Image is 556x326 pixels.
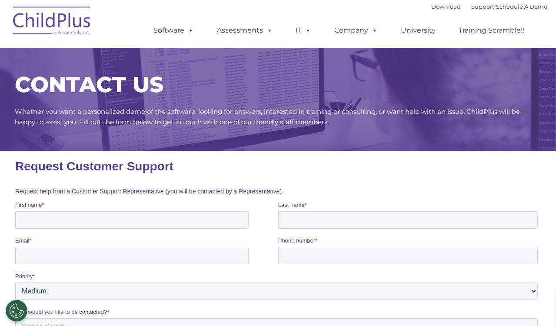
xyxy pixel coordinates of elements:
[496,3,548,10] a: Schedule A Demo
[6,300,27,322] button: Cookies Settings
[393,22,445,39] a: University
[15,71,164,98] span: CONTACT US
[263,86,300,93] span: Phone number
[432,3,548,10] font: |
[432,3,461,10] a: Download
[472,3,495,10] a: Support
[263,50,290,57] span: Last name
[145,22,203,39] a: Software
[9,0,96,44] img: ChildPlus by Procare Solutions
[287,22,320,39] a: IT
[450,22,533,39] a: Training Scramble!!
[326,22,387,39] a: Company
[209,22,282,39] a: Assessments
[15,107,520,126] span: Whether you want a personalized demo of the software, looking for answers, interested in training...
[415,232,556,326] iframe: Chat Widget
